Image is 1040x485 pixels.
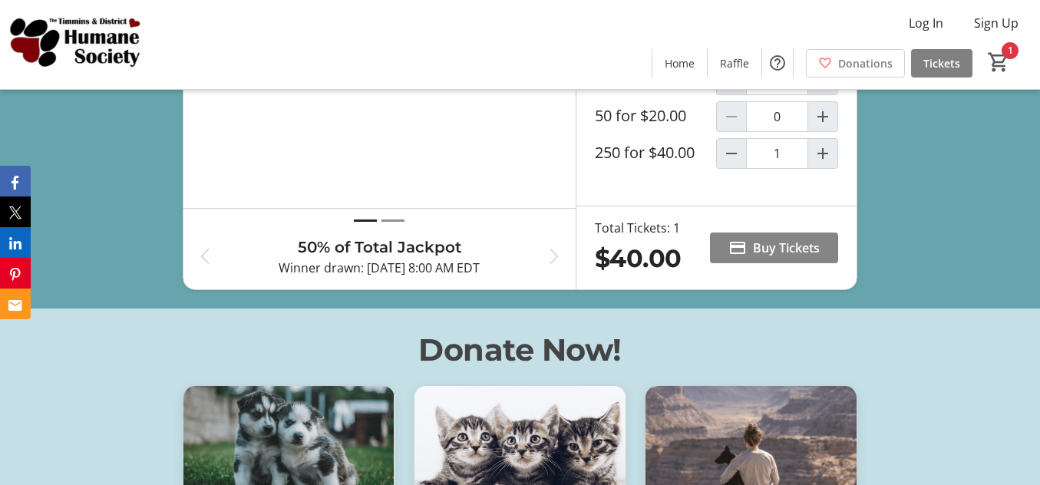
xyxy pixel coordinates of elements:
[710,233,838,263] button: Buy Tickets
[226,236,533,259] h3: 50% of Total Jackpot
[717,139,746,168] button: Decrement by one
[808,139,837,168] button: Increment by one
[923,55,960,71] span: Tickets
[595,240,682,277] div: $40.00
[595,144,695,162] label: 250 for $40.00
[708,49,761,78] a: Raffle
[962,11,1031,35] button: Sign Up
[808,102,837,131] button: Increment by one
[720,55,749,71] span: Raffle
[896,11,956,35] button: Log In
[753,239,820,257] span: Buy Tickets
[911,49,972,78] a: Tickets
[418,331,622,368] span: Donate Now!
[652,49,707,78] a: Home
[354,212,377,229] button: Draw 1
[806,49,905,78] a: Donations
[381,212,404,229] button: Draw 2
[909,14,943,32] span: Log In
[226,259,533,277] p: Winner drawn: [DATE] 8:00 AM EDT
[985,48,1012,76] button: Cart
[762,48,793,78] button: Help
[665,55,695,71] span: Home
[595,107,686,125] label: 50 for $20.00
[838,55,893,71] span: Donations
[974,14,1019,32] span: Sign Up
[9,6,146,83] img: Timmins and District Humane Society's Logo
[595,219,682,237] div: Total Tickets: 1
